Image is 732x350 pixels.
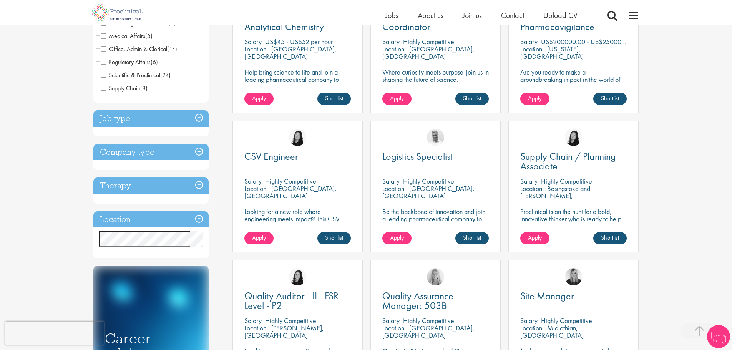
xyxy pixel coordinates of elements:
a: Shortlist [593,232,627,244]
iframe: reCAPTCHA [5,322,104,345]
span: + [96,82,100,94]
p: Highly Competitive [541,316,592,325]
span: Regulatory Affairs [101,58,151,66]
p: [GEOGRAPHIC_DATA], [GEOGRAPHIC_DATA] [382,45,475,61]
h3: Job type [93,110,209,127]
span: Salary [244,37,262,46]
span: Salary [244,177,262,186]
span: Quality Assurance Manager: 503B [382,289,453,312]
p: Be the backbone of innovation and join a leading pharmaceutical company to help keep life-changin... [382,208,489,237]
p: Help bring science to life and join a leading pharmaceutical company to play a key role in delive... [244,68,351,105]
span: Location: [382,45,406,53]
span: Medical Affairs [101,32,153,40]
a: Quality Assurance Manager: 503B [382,291,489,310]
p: [US_STATE], [GEOGRAPHIC_DATA] [520,45,584,61]
img: Janelle Jones [565,268,582,285]
span: Salary [520,316,538,325]
a: Contact [501,10,524,20]
a: Shortlist [593,93,627,105]
span: Quality Auditor - II - FSR Level - P2 [244,289,339,312]
span: Location: [244,45,268,53]
span: (8) [140,84,148,92]
a: Shortlist [455,93,489,105]
span: + [96,30,100,41]
p: Midlothian, [GEOGRAPHIC_DATA] [520,323,584,340]
span: Salary [520,177,538,186]
span: Apply [390,94,404,102]
h3: Company type [93,144,209,161]
a: Associate Director, Pharmacovigilance [520,12,627,32]
a: Apply [244,93,274,105]
a: Apply [520,93,549,105]
a: CSV Engineer [244,152,351,161]
span: Salary [382,316,400,325]
img: Numhom Sudsok [565,129,582,146]
a: Jobs [385,10,398,20]
a: Apply [382,93,412,105]
span: Apply [390,234,404,242]
a: Shortlist [455,232,489,244]
span: Scientific & Preclinical [101,71,171,79]
h3: Therapy [93,177,209,194]
a: Upload CV [543,10,578,20]
a: About us [418,10,443,20]
p: Highly Competitive [541,177,592,186]
span: Apply [252,234,266,242]
span: CSV Engineer [244,150,298,163]
img: Joshua Bye [427,129,444,146]
p: Highly Competitive [403,37,454,46]
span: Supply Chain / Planning Associate [520,150,616,173]
a: Supply Chain / Planning Associate [520,152,627,171]
p: Are you ready to make a groundbreaking impact in the world of biotechnology? Join a growing compa... [520,68,627,105]
span: Salary [520,37,538,46]
img: Chatbot [707,325,730,348]
a: Site Manager [520,291,627,301]
span: Location: [382,323,406,332]
span: + [96,43,100,55]
img: Numhom Sudsok [289,129,306,146]
span: Location: [382,184,406,193]
span: Location: [244,184,268,193]
span: Salary [382,37,400,46]
span: + [96,69,100,81]
a: Apply [244,232,274,244]
p: US$45 - US$52 per hour [265,37,333,46]
p: [GEOGRAPHIC_DATA], [GEOGRAPHIC_DATA] [244,45,337,61]
a: Apply [520,232,549,244]
a: Shortlist [317,93,351,105]
span: Location: [520,184,544,193]
a: Quality Auditor - II - FSR Level - P2 [244,291,351,310]
span: Office, Admin & Clerical [101,45,177,53]
span: Join us [463,10,482,20]
span: Office, Admin & Clerical [101,45,167,53]
a: Associate Scientist: Analytical Chemistry [244,12,351,32]
p: Proclinical is on the hunt for a bold, innovative thinker who is ready to help push the boundarie... [520,208,627,237]
span: Location: [520,45,544,53]
p: [GEOGRAPHIC_DATA], [GEOGRAPHIC_DATA] [382,184,475,200]
span: Apply [252,94,266,102]
span: Scientific & Preclinical [101,71,160,79]
span: Apply [528,94,542,102]
span: Logistics Specialist [382,150,453,163]
span: Location: [244,323,268,332]
p: Highly Competitive [403,316,454,325]
span: Apply [528,234,542,242]
span: Supply Chain [101,84,140,92]
p: Highly Competitive [265,316,316,325]
p: [GEOGRAPHIC_DATA], [GEOGRAPHIC_DATA] [382,323,475,340]
a: Shortlist [317,232,351,244]
a: Shannon Briggs [427,268,444,285]
span: + [96,56,100,68]
span: Salary [382,177,400,186]
a: Logistics Specialist [382,152,489,161]
h3: Location [93,211,209,228]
